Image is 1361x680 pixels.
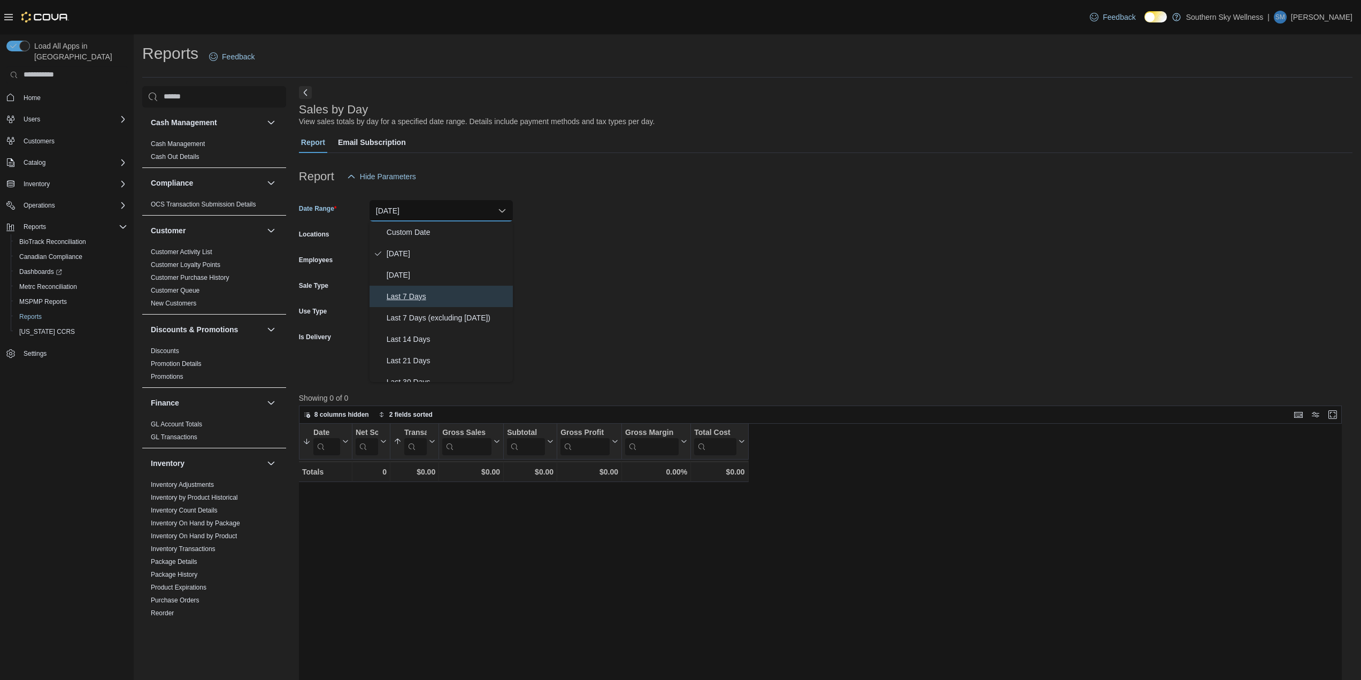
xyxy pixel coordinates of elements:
span: GL Transactions [151,433,197,441]
div: Gross Sales [442,427,491,438]
h3: Discounts & Promotions [151,324,238,335]
nav: Complex example [6,86,127,389]
button: Reports [19,220,50,233]
a: GL Account Totals [151,421,202,428]
span: Customers [19,134,127,148]
span: MSPMP Reports [19,297,67,306]
h3: Report [299,170,334,183]
div: View sales totals by day for a specified date range. Details include payment methods and tax type... [299,116,655,127]
div: Discounts & Promotions [142,345,286,387]
span: Home [24,94,41,102]
span: Inventory Transactions [151,545,216,553]
button: Compliance [265,177,278,189]
span: Promotion Details [151,360,202,368]
div: $0.00 [394,465,435,478]
div: Cash Management [142,137,286,167]
span: SM [1275,11,1285,24]
button: Inventory [19,178,54,190]
span: Hide Parameters [360,171,416,182]
span: Customer Loyalty Points [151,261,220,269]
button: Finance [265,396,278,409]
input: Dark Mode [1144,11,1167,22]
button: Display options [1309,408,1322,421]
button: Operations [2,198,132,213]
div: Gross Sales [442,427,491,455]
span: Dashboards [15,265,127,278]
div: Finance [142,418,286,448]
label: Is Delivery [299,333,331,341]
div: Subtotal [507,427,545,455]
a: MSPMP Reports [15,295,71,308]
span: Metrc Reconciliation [15,280,127,293]
a: Cash Out Details [151,153,199,161]
label: Use Type [299,307,327,316]
div: Stan Martin [1274,11,1287,24]
div: Net Sold [356,427,378,438]
button: Catalog [2,155,132,170]
div: Compliance [142,198,286,215]
div: 0 [356,465,387,478]
span: Reports [19,220,127,233]
div: Gross Profit [560,427,610,438]
span: Dashboards [19,268,62,276]
button: Settings [2,346,132,361]
span: BioTrack Reconciliation [19,238,86,246]
span: Washington CCRS [15,325,127,338]
div: $0.00 [507,465,553,478]
span: Report [301,132,325,153]
button: Finance [151,398,263,408]
a: Dashboards [11,264,132,279]
button: MSPMP Reports [11,294,132,309]
a: Customer Activity List [151,248,212,256]
button: Cash Management [151,117,263,128]
button: 8 columns hidden [299,408,373,421]
span: [US_STATE] CCRS [19,327,75,336]
a: Discounts [151,347,179,355]
a: New Customers [151,300,196,307]
button: Reports [2,219,132,234]
h3: Customer [151,225,186,236]
span: [DATE] [387,247,509,260]
div: Transaction Average [404,427,427,438]
div: $0.00 [560,465,618,478]
div: Total Cost [694,427,736,438]
button: Metrc Reconciliation [11,279,132,294]
img: Cova [21,12,69,22]
label: Date Range [299,204,337,213]
button: Users [2,112,132,127]
span: Last 30 Days [387,376,509,388]
span: 2 fields sorted [389,410,433,419]
div: Gross Profit [560,427,610,455]
a: OCS Transaction Submission Details [151,201,256,208]
span: Inventory Adjustments [151,480,214,489]
a: Purchase Orders [151,597,199,604]
span: [DATE] [387,269,509,281]
button: Hide Parameters [343,166,420,187]
span: Reports [19,312,42,321]
span: Load All Apps in [GEOGRAPHIC_DATA] [30,41,127,62]
div: Transaction Average [404,427,427,455]
a: Inventory Count Details [151,507,218,514]
span: Email Subscription [338,132,406,153]
div: Date [313,427,340,438]
button: Net Sold [356,427,387,455]
button: [US_STATE] CCRS [11,324,132,339]
span: Metrc Reconciliation [19,282,77,291]
button: Users [19,113,44,126]
span: Inventory [19,178,127,190]
span: Feedback [1103,12,1135,22]
div: Total Cost [694,427,736,455]
h3: Compliance [151,178,193,188]
span: Custom Date [387,226,509,239]
button: Enter fullscreen [1326,408,1339,421]
a: Customer Purchase History [151,274,229,281]
span: Operations [19,199,127,212]
span: Feedback [222,51,255,62]
span: Last 7 Days [387,290,509,303]
a: Dashboards [15,265,66,278]
a: Feedback [1086,6,1140,28]
a: Inventory Adjustments [151,481,214,488]
label: Locations [299,230,329,239]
